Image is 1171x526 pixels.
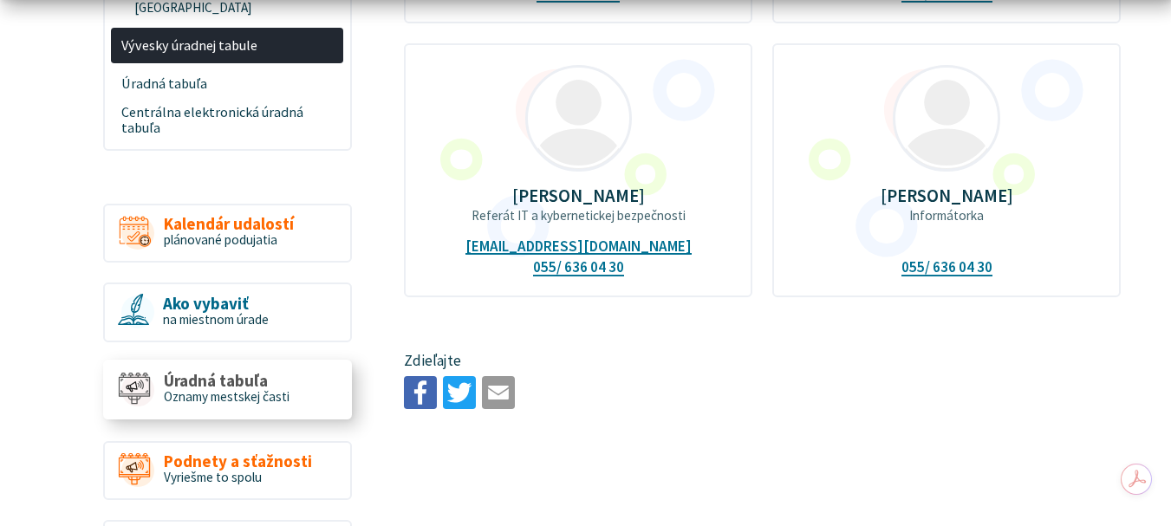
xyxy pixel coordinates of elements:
[103,360,352,420] a: Úradná tabuľa Oznamy mestskej časti
[164,469,262,485] span: Vyriešme to spolu
[433,208,725,224] p: Referát IT a kybernetickej bezpečnosti
[163,311,269,328] span: na miestnom úrade
[103,204,352,263] a: Kalendár udalostí plánované podujatia
[433,185,725,205] p: [PERSON_NAME]
[901,258,992,276] a: 055/ 636 04 30
[163,295,269,313] span: Ako vybaviť
[533,258,624,276] a: 055/ 636 04 30
[164,388,289,405] span: Oznamy mestskej časti
[404,376,437,409] img: Zdieľať na Facebooku
[164,452,312,471] span: Podnety a sťažnosti
[103,441,352,501] a: Podnety a sťažnosti Vyriešme to spolu
[801,208,1093,224] p: Informátorka
[465,237,692,256] a: [EMAIL_ADDRESS][DOMAIN_NAME]
[121,70,334,99] span: Úradná tabuľa
[121,99,334,143] span: Centrálna elektronická úradná tabuľa
[164,215,294,233] span: Kalendár udalostí
[164,372,289,390] span: Úradná tabuľa
[111,70,343,99] a: Úradná tabuľa
[111,28,343,63] a: Vývesky úradnej tabule
[801,185,1093,205] p: [PERSON_NAME]
[164,231,277,248] span: plánované podujatia
[443,376,476,409] img: Zdieľať na Twitteri
[404,350,989,373] p: Zdieľajte
[103,282,352,342] a: Ako vybaviť na miestnom úrade
[482,376,515,409] img: Zdieľať e-mailom
[111,99,343,143] a: Centrálna elektronická úradná tabuľa
[121,31,334,60] span: Vývesky úradnej tabule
